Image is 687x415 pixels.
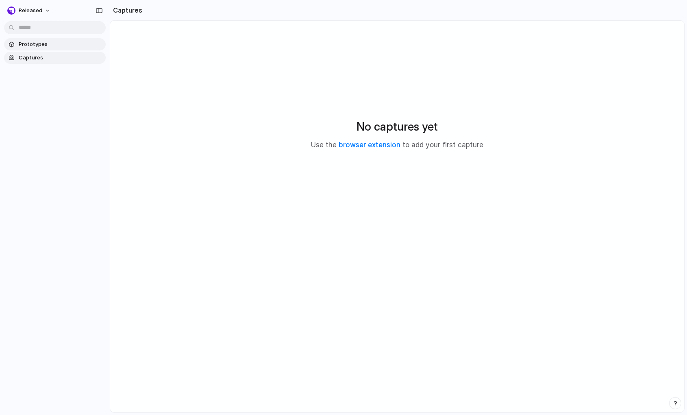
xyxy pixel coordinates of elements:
[19,40,102,48] span: Prototypes
[311,140,483,151] p: Use the to add your first capture
[357,118,438,135] h2: No captures yet
[4,4,55,17] button: Released
[19,54,102,62] span: Captures
[4,38,106,50] a: Prototypes
[19,7,42,15] span: Released
[339,141,400,149] a: browser extension
[110,5,142,15] h2: Captures
[4,52,106,64] a: Captures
